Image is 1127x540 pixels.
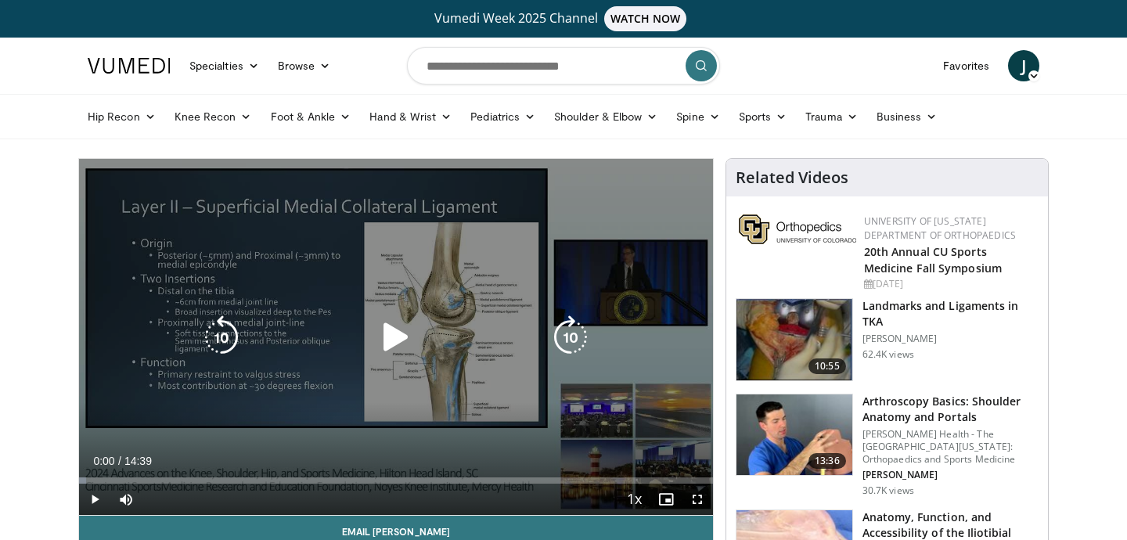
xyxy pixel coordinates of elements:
a: Knee Recon [165,101,261,132]
a: 13:36 Arthroscopy Basics: Shoulder Anatomy and Portals [PERSON_NAME] Health - The [GEOGRAPHIC_DAT... [736,394,1039,497]
p: 62.4K views [862,348,914,361]
span: 0:00 [93,455,114,467]
div: [DATE] [864,277,1035,291]
button: Mute [110,484,142,515]
img: VuMedi Logo [88,58,171,74]
p: 30.7K views [862,484,914,497]
button: Enable picture-in-picture mode [650,484,682,515]
h3: Arthroscopy Basics: Shoulder Anatomy and Portals [862,394,1039,425]
span: / [118,455,121,467]
button: Fullscreen [682,484,713,515]
p: [PERSON_NAME] [862,333,1039,345]
a: Shoulder & Elbow [545,101,667,132]
a: 10:55 Landmarks and Ligaments in TKA [PERSON_NAME] 62.4K views [736,298,1039,381]
button: Play [79,484,110,515]
p: [PERSON_NAME] [862,469,1039,481]
a: Sports [729,101,797,132]
span: 13:36 [808,453,846,469]
a: Hand & Wrist [360,101,461,132]
img: 88434a0e-b753-4bdd-ac08-0695542386d5.150x105_q85_crop-smart_upscale.jpg [736,299,852,380]
a: Pediatrics [461,101,545,132]
a: Browse [268,50,340,81]
span: 14:39 [124,455,152,467]
a: University of [US_STATE] Department of Orthopaedics [864,214,1016,242]
a: Specialties [180,50,268,81]
span: 10:55 [808,358,846,374]
input: Search topics, interventions [407,47,720,85]
button: Playback Rate [619,484,650,515]
a: Favorites [934,50,999,81]
a: 20th Annual CU Sports Medicine Fall Symposium [864,244,1002,275]
a: Foot & Ankle [261,101,361,132]
a: Vumedi Week 2025 ChannelWATCH NOW [90,6,1037,31]
p: [PERSON_NAME] Health - The [GEOGRAPHIC_DATA][US_STATE]: Orthopaedics and Sports Medicine [862,428,1039,466]
h4: Related Videos [736,168,848,187]
img: 9534a039-0eaa-4167-96cf-d5be049a70d8.150x105_q85_crop-smart_upscale.jpg [736,394,852,476]
h3: Landmarks and Ligaments in TKA [862,298,1039,329]
a: Spine [667,101,729,132]
video-js: Video Player [79,159,713,516]
img: 355603a8-37da-49b6-856f-e00d7e9307d3.png.150x105_q85_autocrop_double_scale_upscale_version-0.2.png [739,214,856,244]
a: Hip Recon [78,101,165,132]
a: Business [867,101,947,132]
a: Trauma [796,101,867,132]
span: WATCH NOW [604,6,687,31]
div: Progress Bar [79,477,713,484]
a: J [1008,50,1039,81]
